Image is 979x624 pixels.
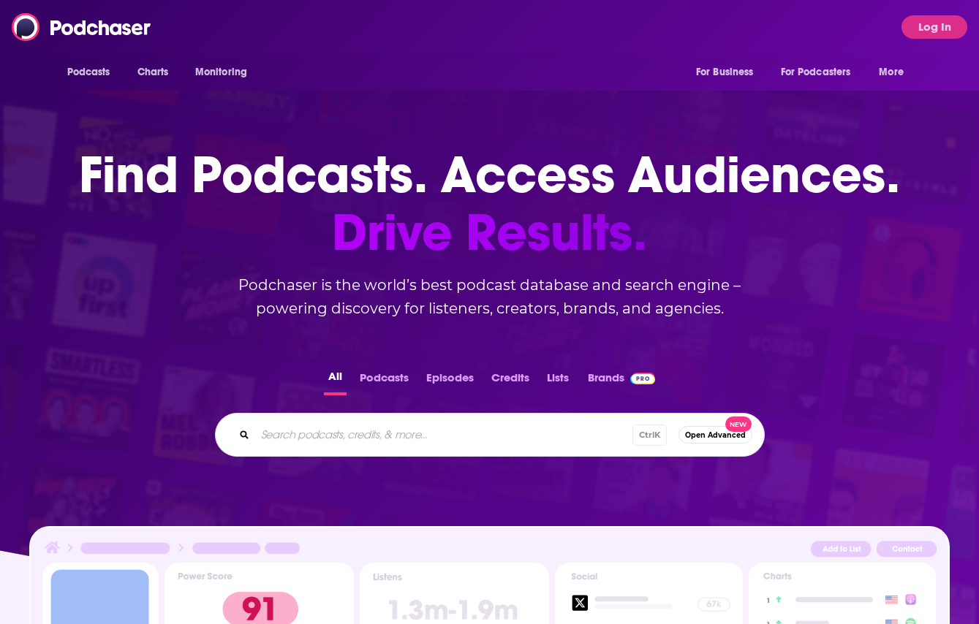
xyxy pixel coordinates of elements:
[79,146,900,262] h1: Find Podcasts. Access Audiences.
[685,431,746,439] span: Open Advanced
[355,367,413,395] button: Podcasts
[195,62,247,83] span: Monitoring
[215,413,765,457] div: Search podcasts, credits, & more...
[487,367,534,395] button: Credits
[79,204,900,262] span: Drive Results.
[197,273,782,320] h2: Podchaser is the world’s best podcast database and search engine – powering discovery for listene...
[67,62,110,83] span: Podcasts
[686,58,772,86] button: open menu
[255,423,632,446] input: Search podcasts, credits, & more...
[42,539,937,563] img: Podcast Insights Header
[725,416,752,432] span: New
[869,58,922,86] button: open menu
[543,367,573,395] button: Lists
[901,15,967,39] button: Log In
[879,62,904,83] span: More
[324,367,347,395] button: All
[137,62,169,83] span: Charts
[57,58,129,86] button: open menu
[630,373,656,384] img: Podchaser Pro
[422,367,478,395] button: Episodes
[679,426,752,444] button: Open AdvancedNew
[696,62,754,83] span: For Business
[588,367,656,395] a: BrandsPodchaser Pro
[185,58,266,86] button: open menu
[771,58,872,86] button: open menu
[781,62,851,83] span: For Podcasters
[128,58,178,86] a: Charts
[632,425,667,446] span: Ctrl K
[12,13,152,41] img: Podchaser - Follow, Share and Rate Podcasts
